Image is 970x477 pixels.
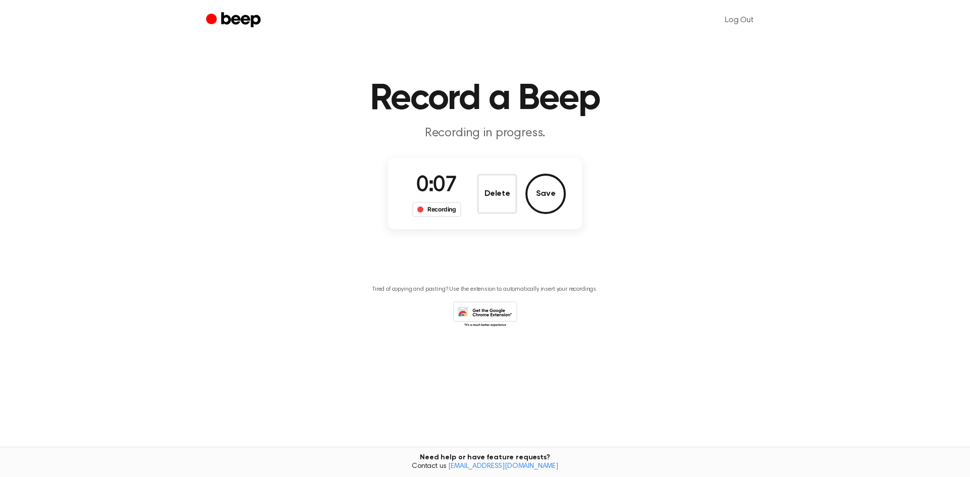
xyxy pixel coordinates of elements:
[291,125,679,142] p: Recording in progress.
[206,11,263,30] a: Beep
[226,81,744,117] h1: Record a Beep
[448,463,558,470] a: [EMAIL_ADDRESS][DOMAIN_NAME]
[372,286,598,293] p: Tired of copying and pasting? Use the extension to automatically insert your recordings.
[412,202,461,217] div: Recording
[416,175,457,196] span: 0:07
[525,174,566,214] button: Save Audio Record
[715,8,764,32] a: Log Out
[6,462,964,471] span: Contact us
[477,174,517,214] button: Delete Audio Record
